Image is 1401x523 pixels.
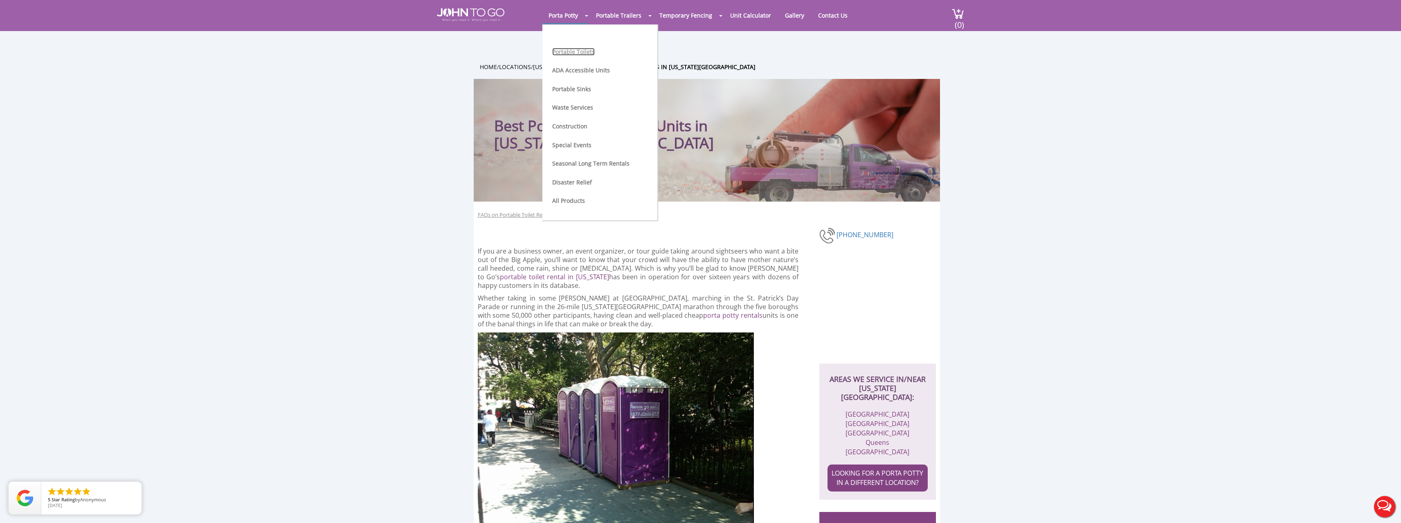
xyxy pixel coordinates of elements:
a: LOOKING FOR A PORTA POTTY IN A DIFFERENT LOCATION? [828,465,928,492]
a: Unit Calculator [724,7,777,23]
span: Anonymous [80,496,106,503]
a: portable toilet rental in [US_STATE] [500,272,609,281]
span: Star Rating [52,496,75,503]
a: Portable Trailers [590,7,648,23]
span: 5 [48,496,50,503]
button: Live Chat [1368,490,1401,523]
a: Queens [866,438,889,447]
a: [GEOGRAPHIC_DATA] [846,410,909,419]
a: [US_STATE] [533,63,563,71]
span: [DATE] [48,502,62,508]
a: [GEOGRAPHIC_DATA] [846,419,909,428]
li:  [73,487,83,496]
a: [PHONE_NUMBER] [837,230,893,239]
a: [GEOGRAPHIC_DATA] [846,429,909,438]
a: [GEOGRAPHIC_DATA] [846,447,909,456]
img: Truck [715,126,936,202]
a: Home [480,63,497,71]
img: phone-number [819,227,837,245]
a: porta potty rentals [703,311,762,320]
a: Gallery [779,7,810,23]
a: Best Porta Potty Rental Units in [US_STATE][GEOGRAPHIC_DATA] [565,63,756,71]
a: Contact Us [812,7,854,23]
h1: Best Porta Potty Rental Units in [US_STATE][GEOGRAPHIC_DATA] [494,95,758,152]
span: by [48,497,135,503]
li:  [81,487,91,496]
span: (0) [954,13,964,30]
img: JOHN to go [437,8,504,21]
h2: AREAS WE SERVICE IN/NEAR [US_STATE][GEOGRAPHIC_DATA]: [828,364,928,402]
a: Porta Potty [542,7,584,23]
img: Review Rating [17,490,33,506]
a: Temporary Fencing [653,7,718,23]
li:  [47,487,57,496]
ul: / / / [480,62,946,72]
img: cart a [952,8,964,19]
li:  [64,487,74,496]
a: FAQs on Portable Toilet Rental in [US_STATE][GEOGRAPHIC_DATA] [478,211,636,219]
p: Whether taking in some [PERSON_NAME] at [GEOGRAPHIC_DATA], marching in the St. Patrick’s Day Para... [478,294,799,328]
a: Locations [499,63,531,71]
li:  [56,487,65,496]
p: If you are a business owner, an event organizer, or tour guide taking around sightseers who want ... [478,247,799,290]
